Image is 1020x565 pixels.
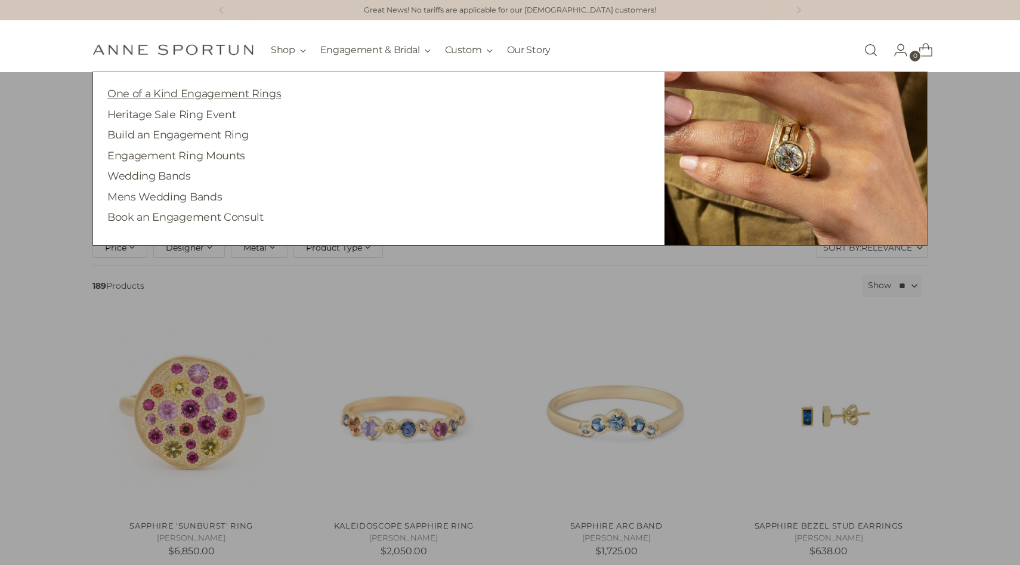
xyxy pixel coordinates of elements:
a: Open search modal [859,38,883,62]
a: Great News! No tariffs are applicable for our [DEMOGRAPHIC_DATA] customers! [364,5,656,16]
button: Shop [271,37,306,63]
a: Anne Sportun Fine Jewellery [92,44,254,55]
a: Go to the account page [884,38,908,62]
button: Engagement & Bridal [320,37,431,63]
a: Open cart modal [909,38,933,62]
a: Our Story [507,37,551,63]
span: 0 [910,51,920,61]
button: Custom [445,37,493,63]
